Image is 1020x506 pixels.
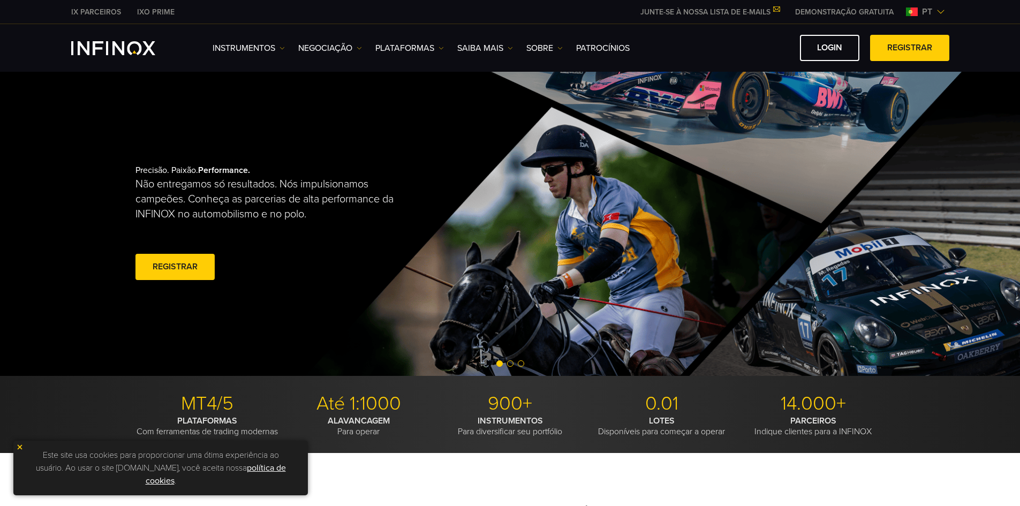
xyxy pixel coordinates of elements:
a: Patrocínios [576,42,630,55]
a: NEGOCIAÇÃO [298,42,362,55]
strong: ALAVANCAGEM [328,416,390,426]
strong: LOTES [649,416,675,426]
strong: Performance. [198,165,250,176]
a: INFINOX [63,6,129,18]
span: Go to slide 2 [507,360,513,367]
img: yellow close icon [16,443,24,451]
span: pt [918,5,936,18]
a: SOBRE [526,42,563,55]
p: 900+ [439,392,582,416]
p: MT4/5 [135,392,279,416]
p: 14.000+ [742,392,885,416]
div: Precisão. Paixão. [135,148,473,300]
strong: INSTRUMENTOS [478,416,543,426]
p: Disponíveis para começar a operar [590,416,734,437]
span: Go to slide 1 [496,360,503,367]
a: INFINOX MENU [787,6,902,18]
a: Instrumentos [213,42,285,55]
a: PLATAFORMAS [375,42,444,55]
a: Login [800,35,859,61]
p: Indique clientes para a INFINOX [742,416,885,437]
p: Este site usa cookies para proporcionar uma ótima experiência ao usuário. Ao usar o site [DOMAIN_... [19,446,303,490]
a: Registrar [870,35,949,61]
a: INFINOX [129,6,183,18]
strong: PLATAFORMAS [177,416,237,426]
p: 0.01 [590,392,734,416]
p: Até 1:1000 [287,392,430,416]
p: Para diversificar seu portfólio [439,416,582,437]
p: Para operar [287,416,430,437]
p: Não entregamos só resultados. Nós impulsionamos campeões. Conheça as parcerias de alta performanc... [135,177,405,222]
p: Com ferramentas de trading modernas [135,416,279,437]
span: Go to slide 3 [518,360,524,367]
a: INFINOX Logo [71,41,180,55]
a: Registrar [135,254,215,280]
a: Saiba mais [457,42,513,55]
a: JUNTE-SE À NOSSA LISTA DE E-MAILS [632,7,787,17]
strong: PARCEIROS [790,416,836,426]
